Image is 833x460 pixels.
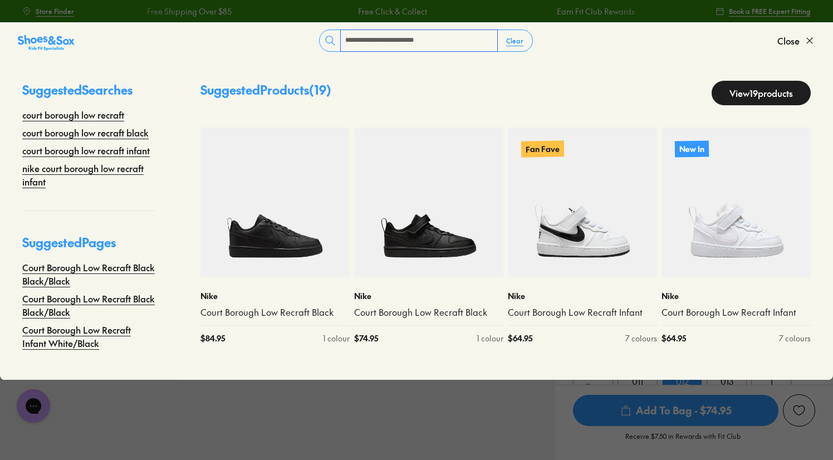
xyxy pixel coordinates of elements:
[783,394,815,427] button: Add to Wishlist
[22,323,156,350] a: Court Borough Low Recraft Infant White/Black
[779,332,811,344] div: 7 colours
[22,144,150,157] a: court borough low recraft infant
[323,332,350,344] div: 1 colour
[11,385,56,427] iframe: Gorgias live chat messenger
[200,290,350,302] p: Nike
[145,6,230,17] a: Free Shipping Over $85
[22,292,156,319] a: Court Borough Low Recraft Black Black/Black
[676,374,689,388] span: 012
[661,128,811,277] a: New In
[22,81,156,108] p: Suggested Searches
[625,332,657,344] div: 7 colours
[22,261,156,287] a: Court Borough Low Recraft Black Black/Black
[508,128,657,277] a: Fan Fave
[574,371,612,391] span: Smaller Sizes
[354,290,503,302] p: Nike
[22,162,156,188] a: nike court borough low recraft infant
[556,6,634,17] a: Earn Fit Club Rewards
[36,6,74,16] span: Store Finder
[22,1,74,21] a: Store Finder
[22,126,149,139] a: court borough low recraft black
[712,81,811,105] a: View19products
[18,34,75,52] img: SNS_Logo_Responsive.svg
[661,332,686,344] span: $ 64.95
[675,140,709,157] p: New In
[521,140,564,157] p: Fan Fave
[200,306,350,319] a: Court Borough Low Recraft Black
[661,290,811,302] p: Nike
[22,108,124,121] a: court borough low recraft
[573,394,778,427] button: Add To Bag - $74.95
[354,306,503,319] a: Court Borough Low Recraft Black
[573,395,778,426] span: Add To Bag - $74.95
[777,28,815,53] button: Close
[477,332,503,344] div: 1 colour
[716,1,811,21] a: Book a FREE Expert Fitting
[508,306,657,319] a: Court Borough Low Recraft Infant
[200,81,331,105] p: Suggested Products
[354,332,378,344] span: $ 74.95
[508,290,657,302] p: Nike
[497,31,532,51] button: Clear
[625,431,741,451] p: Receive $7.50 in Rewards with Fit Club
[18,32,75,50] a: Shoes &amp; Sox
[22,233,156,261] p: Suggested Pages
[508,332,532,344] span: $ 64.95
[632,374,643,388] span: 011
[309,81,331,98] span: ( 19 )
[356,6,425,17] a: Free Click & Collect
[661,306,811,319] a: Court Borough Low Recraft Infant
[777,34,800,47] span: Close
[200,332,225,344] span: $ 84.95
[721,374,733,388] span: 013
[770,374,773,388] span: 1
[729,6,811,16] span: Book a FREE Expert Fitting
